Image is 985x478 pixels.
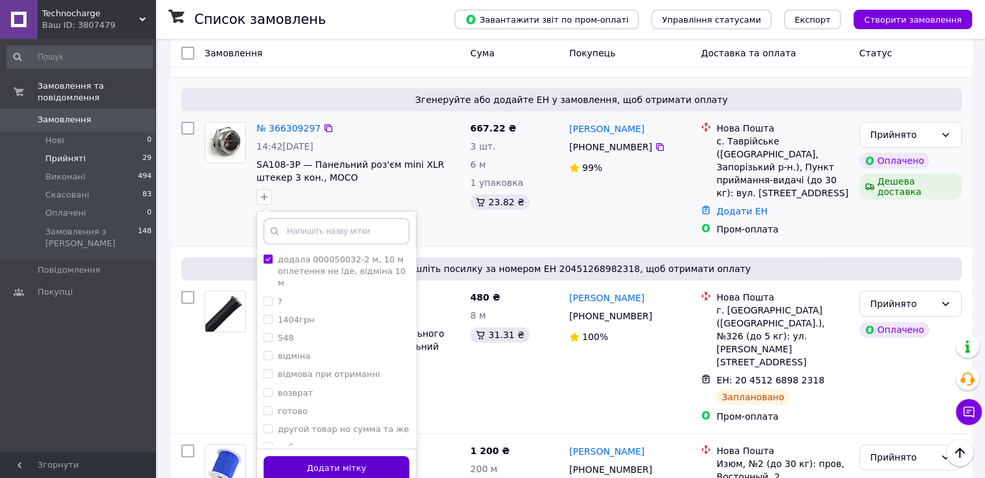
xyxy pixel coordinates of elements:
[716,122,848,135] div: Нова Пошта
[45,153,85,165] span: Прийняті
[470,141,495,152] span: 3 шт.
[569,48,615,58] span: Покупець
[470,292,500,302] span: 480 ₴
[205,48,262,58] span: Замовлення
[716,375,824,385] span: ЕН: 20 4512 6898 2318
[582,332,608,342] span: 100%
[147,207,152,219] span: 0
[470,464,497,474] span: 200 м
[278,315,315,324] label: 1404грн
[841,14,972,24] a: Створити замовлення
[569,445,644,458] a: [PERSON_NAME]
[716,304,848,369] div: г. [GEOGRAPHIC_DATA] ([GEOGRAPHIC_DATA].), №326 (до 5 кг): ул. [PERSON_NAME][STREET_ADDRESS]
[470,194,529,210] div: 23.82 ₴
[470,48,494,58] span: Cума
[716,389,789,405] div: Заплановано
[470,177,523,188] span: 1 упаковка
[470,159,486,170] span: 6 м
[278,369,380,379] label: відмова при отриманні
[205,291,245,332] img: Фото товару
[278,297,282,306] label: ?
[42,19,155,31] div: Ваш ID: 3807479
[187,93,957,106] span: Згенеруйте або додайте ЕН у замовлення, щоб отримати оплату
[946,439,973,466] button: Наверх
[45,171,85,183] span: Виконані
[38,80,155,104] span: Замовлення та повідомлення
[45,189,89,201] span: Скасовані
[45,135,64,146] span: Нові
[716,291,848,304] div: Нова Пошта
[569,291,644,304] a: [PERSON_NAME]
[6,45,153,69] input: Пошук
[470,327,529,343] div: 31.31 ₴
[870,450,935,464] div: Прийнято
[795,15,831,25] span: Експорт
[470,123,516,133] span: 667.22 ₴
[187,262,957,275] span: Надішліть посилку за номером ЕН 20451268982318, щоб отримати оплату
[864,15,962,25] span: Створити замовлення
[205,291,246,332] a: Фото товару
[45,226,138,249] span: Замовлення з [PERSON_NAME]
[470,310,486,321] span: 8 м
[470,446,510,456] span: 1 200 ₴
[278,351,310,361] label: відміна
[278,442,331,452] label: дубль в срм
[142,153,152,165] span: 29
[256,159,444,196] a: SA108-3P — Панельний роз'єм mini XLR штекер 3 кон., MOCO ([GEOGRAPHIC_DATA])
[956,399,982,425] button: Чат з покупцем
[278,424,409,434] label: другой товар но сумма та же
[194,12,326,27] h1: Список замовлень
[278,255,406,288] label: додала 000050032-2 м, 10 м оплетення не їде, відміна 10 м
[38,286,73,298] span: Покупці
[716,206,767,216] a: Додати ЕН
[256,141,313,152] span: 14:42[DATE]
[859,322,929,337] div: Оплачено
[582,163,602,173] span: 99%
[278,406,308,416] label: готово
[42,8,139,19] span: Technocharge
[870,128,935,142] div: Прийнято
[662,15,761,25] span: Управління статусами
[264,218,409,244] input: Напишіть назву мітки
[147,135,152,146] span: 0
[716,135,848,199] div: с. Таврійське ([GEOGRAPHIC_DATA], Запорізький р-н.), Пункт приймання-видачі (до 30 кг): вул. [STR...
[38,264,100,276] span: Повідомлення
[205,122,245,163] img: Фото товару
[278,388,313,398] label: возврат
[455,10,639,29] button: Завантажити звіт по пром-оплаті
[569,122,644,135] a: [PERSON_NAME]
[716,444,848,457] div: Нова Пошта
[465,14,628,25] span: Завантажити звіт по пром-оплаті
[854,10,972,29] button: Створити замовлення
[278,333,294,343] label: 548
[142,189,152,201] span: 83
[138,226,152,249] span: 148
[859,153,929,168] div: Оплачено
[138,171,152,183] span: 494
[567,307,655,325] div: [PHONE_NUMBER]
[567,138,655,156] div: [PHONE_NUMBER]
[870,297,935,311] div: Прийнято
[784,10,841,29] button: Експорт
[716,223,848,236] div: Пром-оплата
[45,207,86,219] span: Оплачені
[859,174,962,199] div: Дешева доставка
[256,123,321,133] a: № 366309297
[701,48,796,58] span: Доставка та оплата
[859,48,892,58] span: Статус
[651,10,771,29] button: Управління статусами
[716,410,848,423] div: Пром-оплата
[38,114,91,126] span: Замовлення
